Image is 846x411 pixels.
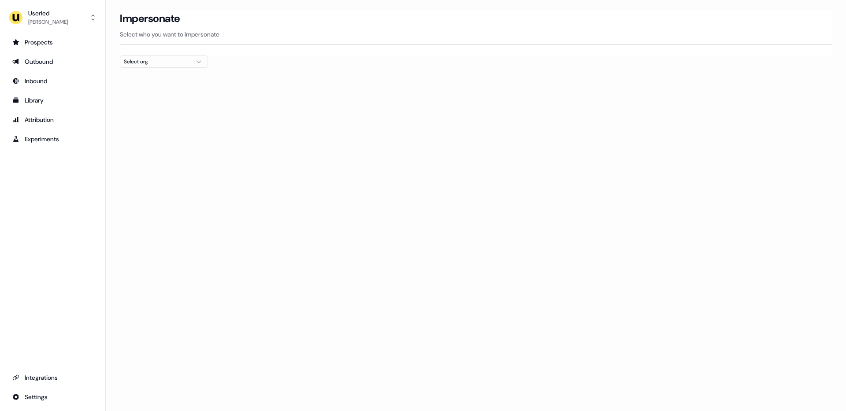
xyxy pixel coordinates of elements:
[12,38,93,47] div: Prospects
[7,35,98,49] a: Go to prospects
[7,7,98,28] button: Userled[PERSON_NAME]
[12,77,93,85] div: Inbound
[28,18,68,26] div: [PERSON_NAME]
[12,135,93,143] div: Experiments
[12,393,93,401] div: Settings
[12,96,93,105] div: Library
[7,55,98,69] a: Go to outbound experience
[7,371,98,385] a: Go to integrations
[120,55,208,68] button: Select org
[28,9,68,18] div: Userled
[120,12,180,25] h3: Impersonate
[7,132,98,146] a: Go to experiments
[124,57,190,66] div: Select org
[7,113,98,127] a: Go to attribution
[12,57,93,66] div: Outbound
[7,74,98,88] a: Go to Inbound
[12,373,93,382] div: Integrations
[12,115,93,124] div: Attribution
[7,390,98,404] a: Go to integrations
[120,30,832,39] p: Select who you want to impersonate
[7,93,98,107] a: Go to templates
